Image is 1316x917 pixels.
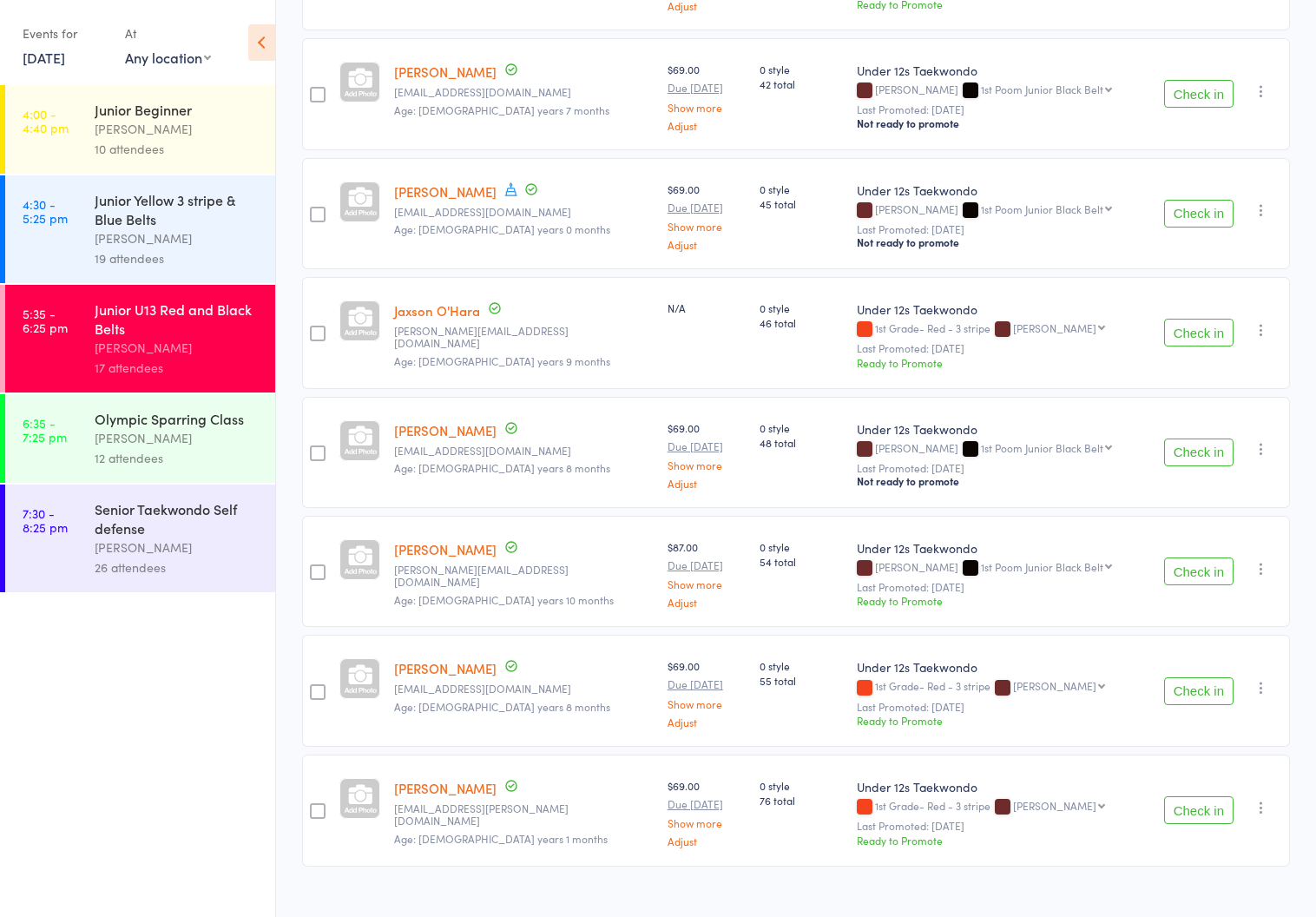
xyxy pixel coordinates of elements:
a: 4:30 -5:25 pmJunior Yellow 3 stripe & Blue Belts[PERSON_NAME]19 attendees [5,175,275,283]
button: Check in [1164,439,1234,466]
button: Check in [1164,319,1234,346]
div: 1st Grade- Red - 3 stripe [857,322,1150,337]
div: N/A [668,300,747,315]
div: $69.00 [668,420,747,489]
a: Adjust [668,120,747,131]
small: Last Promoted: [DATE] [857,820,1150,832]
div: Under 12s Taekwondo [857,420,1150,438]
span: 55 total [760,673,843,688]
div: 17 attendees [95,358,260,378]
button: Check in [1164,557,1234,585]
div: Not ready to promote [857,235,1150,249]
small: Last Promoted: [DATE] [857,342,1150,354]
time: 6:35 - 7:25 pm [23,416,67,444]
div: Ready to Promote [857,593,1150,608]
div: Any location [125,48,211,67]
div: 10 attendees [95,139,260,159]
div: Junior Beginner [95,100,260,119]
div: $69.00 [668,778,747,847]
div: Senior Taekwondo Self defense [95,499,260,538]
a: [PERSON_NAME] [394,659,497,677]
span: 0 style [760,420,843,435]
div: [PERSON_NAME] [95,538,260,557]
div: Ready to Promote [857,713,1150,728]
a: Show more [668,698,747,709]
div: Olympic Sparring Class [95,409,260,428]
small: shelly08kap@gmail.com [394,683,654,695]
small: Due [DATE] [668,440,747,452]
a: [PERSON_NAME] [394,421,497,439]
a: Adjust [668,716,747,728]
div: Events for [23,19,108,48]
a: Adjust [668,835,747,847]
small: Due [DATE] [668,82,747,94]
div: Not ready to promote [857,116,1150,130]
a: Adjust [668,597,747,608]
div: 19 attendees [95,248,260,268]
a: [DATE] [23,48,65,67]
span: 0 style [760,62,843,76]
div: $69.00 [668,62,747,130]
div: 1st Poom Junior Black Belt [981,203,1103,214]
div: At [125,19,211,48]
a: Adjust [668,478,747,489]
div: Ready to Promote [857,355,1150,370]
div: 1st Poom Junior Black Belt [981,561,1103,572]
small: Due [DATE] [668,201,747,214]
span: 42 total [760,76,843,91]
a: Show more [668,459,747,471]
span: 0 style [760,778,843,793]
div: $87.00 [668,539,747,608]
a: Show more [668,102,747,113]
small: Last Promoted: [DATE] [857,701,1150,713]
span: 54 total [760,554,843,569]
div: 26 attendees [95,557,260,577]
div: [PERSON_NAME] [1013,800,1096,811]
div: Under 12s Taekwondo [857,62,1150,79]
span: 48 total [760,435,843,450]
div: [PERSON_NAME] [95,428,260,448]
small: Due [DATE] [668,678,747,690]
span: Age: [DEMOGRAPHIC_DATA] years 7 months [394,102,609,117]
div: Junior U13 Red and Black Belts [95,300,260,338]
a: 5:35 -6:25 pmJunior U13 Red and Black Belts[PERSON_NAME]17 attendees [5,285,275,393]
span: Age: [DEMOGRAPHIC_DATA] years 10 months [394,592,614,607]
div: 12 attendees [95,448,260,468]
span: 76 total [760,793,843,808]
button: Check in [1164,796,1234,824]
a: Jaxson O'Hara [394,301,480,320]
div: 1st Grade- Red - 3 stripe [857,800,1150,815]
div: Under 12s Taekwondo [857,300,1150,318]
div: $69.00 [668,658,747,727]
small: shelly08kap@gmail.com [394,206,654,218]
span: 46 total [760,315,843,330]
small: Last Promoted: [DATE] [857,223,1150,235]
button: Check in [1164,80,1234,108]
div: [PERSON_NAME] [857,561,1150,576]
div: [PERSON_NAME] [857,203,1150,218]
small: thirtyfourmair@hotmail.com [394,86,654,98]
small: Due [DATE] [668,798,747,810]
div: Under 12s Taekwondo [857,539,1150,557]
span: 0 style [760,658,843,673]
span: Age: [DEMOGRAPHIC_DATA] years 8 months [394,460,610,475]
span: 0 style [760,300,843,315]
div: 1st Poom Junior Black Belt [981,442,1103,453]
small: Last Promoted: [DATE] [857,103,1150,115]
a: [PERSON_NAME] [394,182,497,201]
div: [PERSON_NAME] [857,442,1150,457]
small: Last Promoted: [DATE] [857,462,1150,474]
div: Under 12s Taekwondo [857,658,1150,676]
small: thirtyfourmair@hotmail.com [394,445,654,457]
a: [PERSON_NAME] [394,63,497,81]
time: 4:00 - 4:40 pm [23,107,69,135]
span: Age: [DEMOGRAPHIC_DATA] years 8 months [394,699,610,714]
small: claredouglas-haynes@ballarat.vic.gov.au [394,802,654,828]
span: Age: [DEMOGRAPHIC_DATA] years 0 months [394,221,610,236]
a: Show more [668,578,747,590]
small: Last Promoted: [DATE] [857,581,1150,593]
div: [PERSON_NAME] [95,119,260,139]
a: 6:35 -7:25 pmOlympic Sparring Class[PERSON_NAME]12 attendees [5,394,275,483]
div: Under 12s Taekwondo [857,778,1150,795]
div: Not ready to promote [857,474,1150,488]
